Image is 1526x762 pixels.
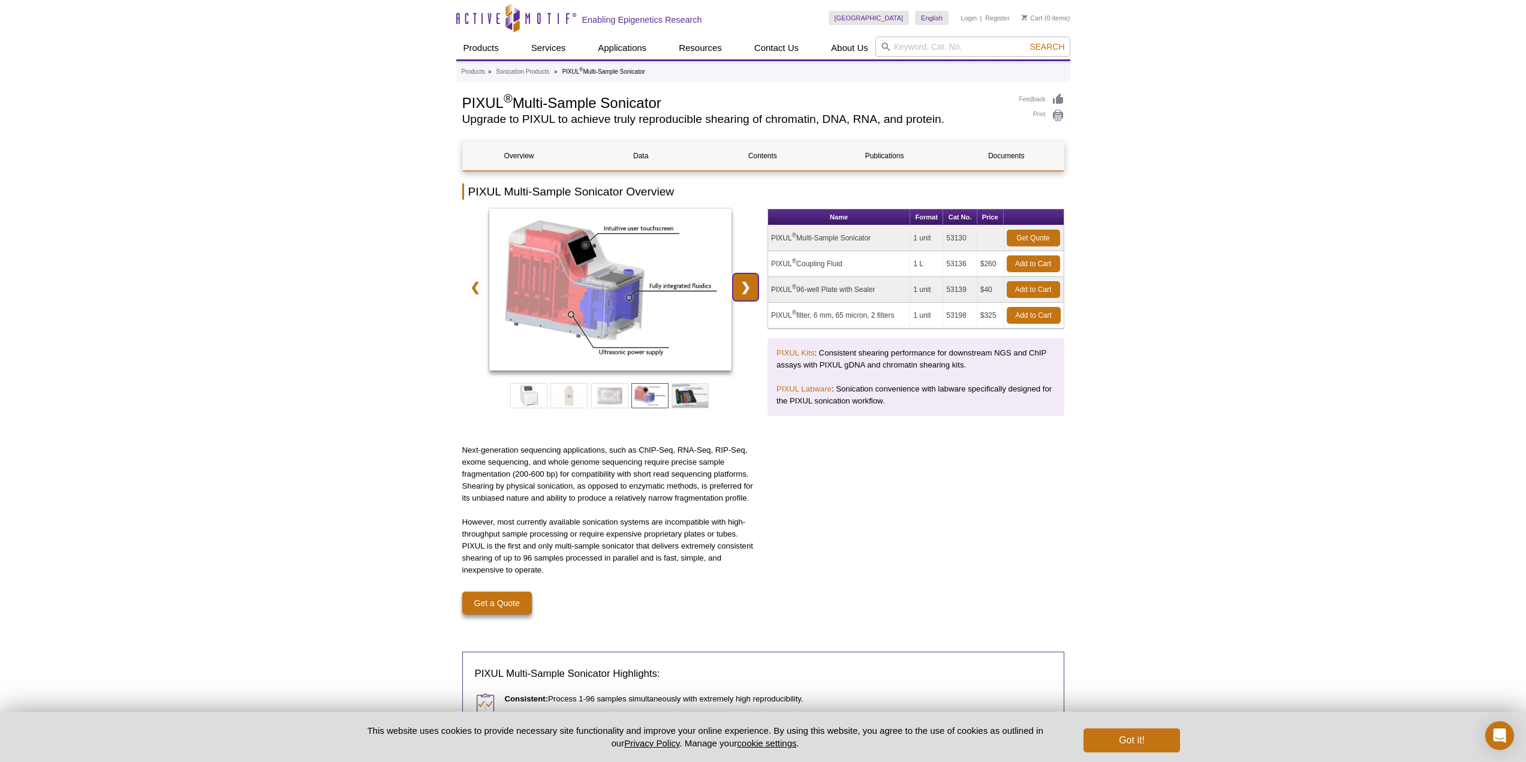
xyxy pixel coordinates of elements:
[768,209,910,225] th: Name
[977,209,1004,225] th: Price
[463,141,576,170] a: Overview
[489,209,732,371] img: PIXUL Schematic
[985,14,1010,22] a: Register
[1007,230,1060,246] a: Get Quote
[737,738,796,748] button: cookie settings
[792,258,796,264] sup: ®
[747,37,806,59] a: Contact Us
[943,209,977,225] th: Cat No.
[475,667,1052,681] h3: PIXUL Multi-Sample Sonicator Highlights:
[943,251,977,277] td: 53136
[1022,11,1070,25] li: (0 items)
[582,14,702,25] h2: Enabling Epigenetics Research
[943,303,977,329] td: 53198
[910,225,943,251] td: 1 unit
[1026,41,1068,52] button: Search
[462,444,759,504] p: Next-generation sequencing applications, such as ChIP-Seq, RNA-Seq, RIP-Seq, exome sequencing, an...
[875,37,1070,57] input: Keyword, Cat. No.
[585,141,697,170] a: Data
[475,693,496,714] img: Consistent
[591,37,654,59] a: Applications
[768,251,910,277] td: PIXUL Coupling Fluid
[1022,14,1027,20] img: Your Cart
[792,309,796,316] sup: ®
[706,141,819,170] a: Contents
[1007,281,1060,298] a: Add to Cart
[1019,93,1064,106] a: Feedback
[824,37,875,59] a: About Us
[910,209,943,225] th: Format
[462,67,485,77] a: Products
[1022,14,1043,22] a: Cart
[792,232,796,239] sup: ®
[562,68,645,75] li: PIXUL Multi-Sample Sonicator
[977,251,1004,277] td: $260
[977,303,1004,329] td: $325
[768,277,910,303] td: PIXUL 96-well Plate with Sealer
[462,183,1064,200] h2: PIXUL Multi-Sample Sonicator Overview
[776,348,814,357] a: PIXUL Kits
[462,273,488,301] a: ❮
[554,68,558,75] li: »
[1007,307,1061,324] a: Add to Cart
[733,273,759,301] a: ❯
[767,444,1064,611] iframe: PIXUL Multi-Sample Sonicator: Sample Preparation, Proteomics and Beyond
[910,303,943,329] td: 1 unit
[915,11,949,25] a: English
[910,251,943,277] td: 1 L
[768,225,910,251] td: PIXUL Multi-Sample Sonicator
[950,141,1063,170] a: Documents
[456,37,506,59] a: Products
[829,11,910,25] a: [GEOGRAPHIC_DATA]
[462,516,759,576] p: However, most currently available sonication systems are incompatible with high-throughput sample...
[504,92,513,105] sup: ®
[496,67,549,77] a: Sonication Products
[776,384,832,393] a: PIXUL Labware
[462,93,1007,111] h1: PIXUL Multi-Sample Sonicator
[792,284,796,290] sup: ®
[776,347,1055,371] p: : Consistent shearing performance for downstream NGS and ChIP assays with PIXUL gDNA and chromati...
[980,11,982,25] li: |
[943,277,977,303] td: 53139
[579,67,583,73] sup: ®
[910,277,943,303] td: 1 unit
[1007,255,1060,272] a: Add to Cart
[347,724,1064,749] p: This website uses cookies to provide necessary site functionality and improve your online experie...
[624,738,679,748] a: Privacy Policy
[524,37,573,59] a: Services
[1485,721,1514,750] div: Open Intercom Messenger
[505,693,1052,705] p: Process 1-96 samples simultaneously with extremely high reproducibility.
[977,277,1004,303] td: $40
[672,37,729,59] a: Resources
[489,209,732,374] a: PIXUL Schematic
[1019,109,1064,122] a: Print
[462,592,532,615] a: Get a Quote
[768,303,910,329] td: PIXUL filter, 6 mm, 65 micron, 2 filters
[961,14,977,22] a: Login
[1030,42,1064,52] span: Search
[1083,728,1179,752] button: Got it!
[488,68,492,75] li: »
[828,141,941,170] a: Publications
[462,114,1007,125] h2: Upgrade to PIXUL to achieve truly reproducible shearing of chromatin, DNA, RNA, and protein.
[943,225,977,251] td: 53130
[505,694,549,703] strong: Consistent:
[776,383,1055,407] p: : Sonication convenience with labware specifically designed for the PIXUL sonication workflow.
